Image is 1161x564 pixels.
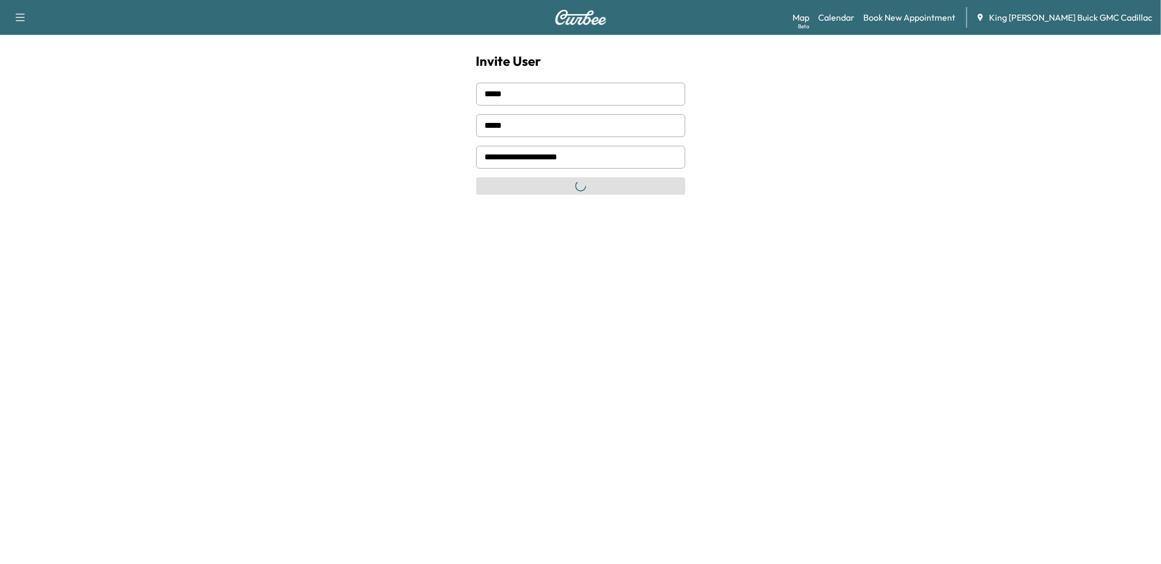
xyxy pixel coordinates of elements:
[818,11,855,24] a: Calendar
[798,22,809,30] div: Beta
[476,52,685,70] h1: Invite User
[863,11,955,24] a: Book New Appointment
[989,11,1152,24] span: King [PERSON_NAME] Buick GMC Cadillac
[793,11,809,24] a: MapBeta
[555,10,607,25] img: Curbee Logo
